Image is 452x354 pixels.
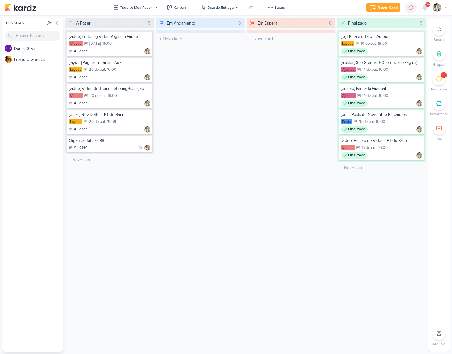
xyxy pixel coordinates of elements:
[431,87,447,92] p: Pendente
[341,60,422,65] div: [ajustes] Site Gradual + Diferenciais (Página)
[341,119,352,124] div: Posts
[327,20,334,26] div: 0
[416,126,422,133] div: Responsável: Raphael Simas
[5,56,12,63] img: Leandro Guedes
[144,145,150,151] div: Responsável: Raphael Simas
[416,48,422,54] div: Responsável: Raphael Simas
[257,20,277,26] div: Em Espera
[89,120,105,124] div: 20 de out
[443,73,444,77] div: 1
[428,22,450,42] li: Ctrl + F
[106,94,117,98] div: , 16:00
[74,48,87,54] p: A Fazer
[74,126,87,133] p: A Fazer
[89,42,101,46] div: [DATE]
[416,152,422,159] img: Raphael Simas
[144,100,150,107] div: Responsável: Raphael Simas
[69,100,87,107] div: A Fazer
[236,20,244,26] div: 0
[105,120,116,124] div: , 19:59
[416,74,422,80] img: Raphael Simas
[144,100,150,107] img: Raphael Simas
[376,42,387,46] div: , 16:00
[6,47,11,50] p: DS
[361,42,376,46] div: 10 de out
[348,74,365,80] p: Finalizado
[362,68,377,72] div: 14 de out
[348,126,365,133] p: Finalizado
[74,74,87,80] p: A Fazer
[5,31,60,41] input: Buscar Pessoas
[69,60,150,65] div: [layout] Paginas Internas - Aoki
[89,94,106,98] div: 20 de out
[248,34,334,43] input: + Novo kard
[144,145,150,151] img: Raphael Simas
[69,126,87,133] div: A Fazer
[69,86,150,91] div: [vídeo] Vídeo de Treino Lettering + Junção
[74,145,87,151] p: A Fazer
[341,138,422,143] div: [video] Edição de Vídeo - PT do Bairro
[341,126,368,133] div: Finalizado
[426,2,430,7] span: 9+
[416,48,422,54] img: Raphael Simas
[89,68,105,72] div: 20 de out
[416,100,422,107] img: Raphael Simas
[348,48,365,54] p: Finalizado
[146,20,153,26] div: 5
[430,111,448,117] p: Recorrente
[69,67,82,72] div: Layout
[377,94,388,98] div: , 16:00
[435,136,444,142] p: Email
[338,163,425,172] input: + Novo kard
[341,112,422,117] div: [post] Posts de Novembro Biocárdios
[433,62,445,67] p: Grupos
[416,100,422,107] div: Responsável: Raphael Simas
[341,41,354,46] div: Layout
[374,120,385,124] div: , 16:00
[416,74,422,80] div: Responsável: Raphael Simas
[74,100,87,107] p: A Fazer
[69,74,87,80] div: A Fazer
[433,341,445,347] p: Arquivo
[69,112,150,117] div: [email] Newsletter - PT do Bairro
[14,56,63,63] div: L e a n d r o G u e d e s
[69,41,83,46] div: Vídeos
[69,145,87,151] div: A Fazer
[341,100,368,107] div: Finalizado
[341,86,422,91] div: [edicao] Fachada Gradual
[416,126,422,133] img: Raphael Simas
[5,4,36,11] img: kardz.app
[5,45,12,52] div: Danilo Silva
[14,45,63,52] div: D a n i l o S i l v a
[167,20,195,26] div: Em Andamento
[348,152,365,159] p: Finalizado
[377,5,398,11] div: Novo Kard
[341,93,356,98] div: Ajustes
[348,20,367,26] div: Finalizado
[341,34,422,39] div: [lp] LP para o Tarot - Aurora
[341,48,368,54] div: Finalizado
[341,74,368,80] div: Finalizado
[144,48,150,54] div: Responsável: Raphael Simas
[348,100,365,107] p: Finalizado
[5,20,46,26] div: Pessoas
[418,20,425,26] div: 5
[144,126,150,133] img: Raphael Simas
[144,74,150,80] div: Responsável: Raphael Simas
[366,3,400,12] button: Novo Kard
[341,152,368,159] div: Finalizado
[69,138,150,143] div: Organizar faturas RS
[144,126,150,133] div: Responsável: Raphael Simas
[341,67,356,72] div: Ajustes
[377,68,388,72] div: , 16:00
[362,94,377,98] div: 14 de out
[69,34,150,39] div: [video] Lettering Vídeo Yoga em Grupo
[105,68,116,72] div: , 16:00
[359,120,374,124] div: 15 de out
[144,48,150,54] img: Raphael Simas
[69,48,87,54] div: A Fazer
[157,34,244,43] input: + Novo kard
[69,119,82,124] div: Layout
[434,37,445,42] p: Buscar
[144,74,150,80] img: Raphael Simas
